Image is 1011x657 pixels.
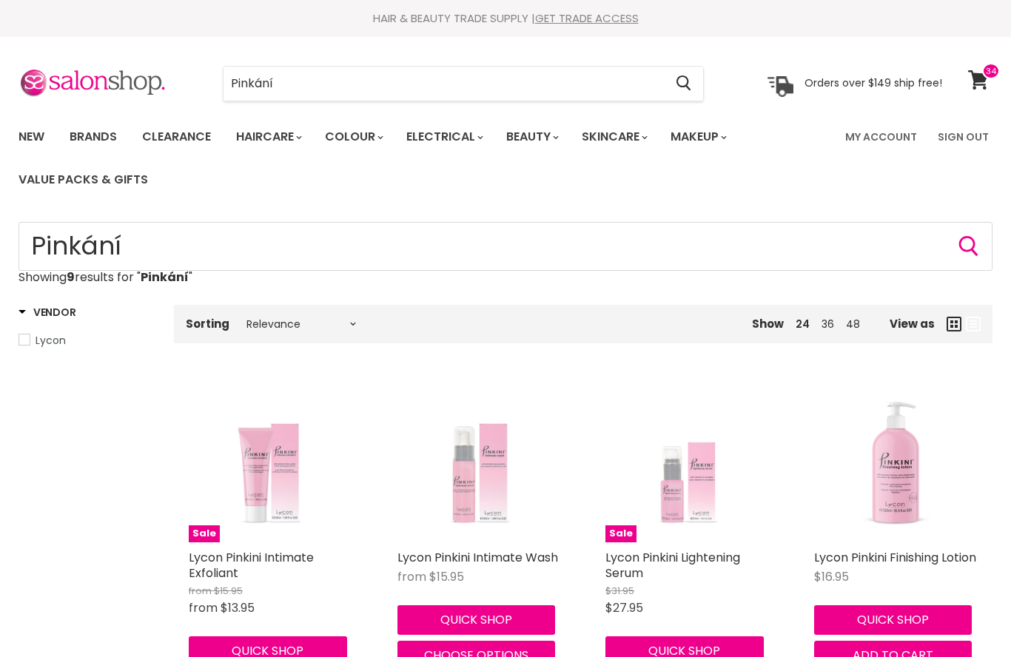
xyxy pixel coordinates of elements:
[397,379,562,543] a: Lycon Pinkini Intimate Wash
[957,235,981,258] button: Search
[397,605,556,635] button: Quick shop
[221,599,255,616] span: $13.95
[214,584,243,598] span: $15.95
[19,222,992,271] form: Product
[36,333,66,348] span: Lycon
[535,10,639,26] a: GET TRADE ACCESS
[846,317,860,331] a: 48
[224,67,664,101] input: Search
[605,525,637,542] span: Sale
[189,599,218,616] span: from
[495,121,568,152] a: Beauty
[605,584,634,598] span: $31.95
[19,332,155,348] a: Lycon
[429,568,464,585] span: $15.95
[605,379,770,543] a: Lycon Pinkini Lightening SerumSale
[805,76,942,90] p: Orders over $149 ship free!
[7,121,56,152] a: New
[664,67,703,101] button: Search
[814,549,976,566] a: Lycon Pinkini Finishing Lotion
[605,599,643,616] span: $27.95
[225,121,311,152] a: Haircare
[223,66,704,101] form: Product
[19,222,992,271] input: Search
[397,568,426,585] span: from
[189,525,220,542] span: Sale
[814,605,973,635] button: Quick shop
[7,164,159,195] a: Value Packs & Gifts
[605,549,740,582] a: Lycon Pinkini Lightening Serum
[19,271,992,284] p: Showing results for " "
[397,549,558,566] a: Lycon Pinkini Intimate Wash
[189,584,212,598] span: from
[314,121,392,152] a: Colour
[796,317,810,331] a: 24
[890,317,935,330] span: View as
[814,379,978,543] img: Lycon Pinkini Finishing Lotion
[659,121,736,152] a: Makeup
[189,379,353,543] a: Lycon Pinkini Intimate ExfoliantSale
[67,269,75,286] strong: 9
[937,587,996,642] iframe: Gorgias live chat messenger
[189,549,314,582] a: Lycon Pinkini Intimate Exfoliant
[752,316,784,331] span: Show
[186,317,229,330] label: Sorting
[19,305,75,320] h3: Vendor
[58,121,128,152] a: Brands
[395,121,492,152] a: Electrical
[836,121,926,152] a: My Account
[131,121,222,152] a: Clearance
[141,269,189,286] strong: Pinkání
[571,121,656,152] a: Skincare
[929,121,998,152] a: Sign Out
[7,115,836,201] ul: Main menu
[822,317,834,331] a: 36
[814,568,849,585] span: $16.95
